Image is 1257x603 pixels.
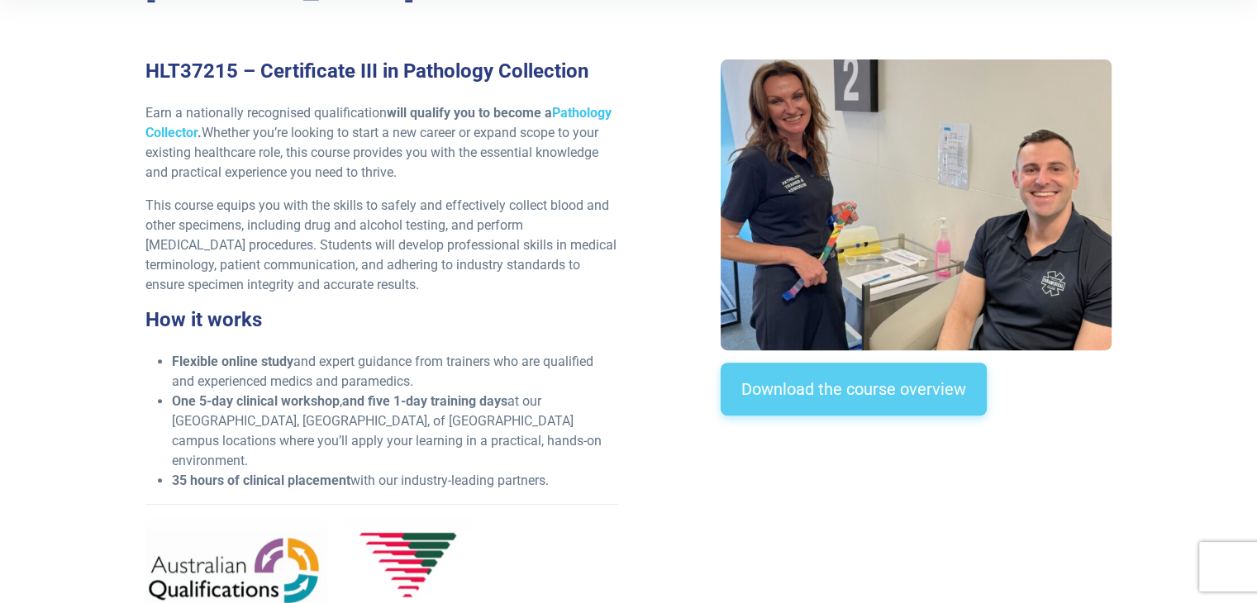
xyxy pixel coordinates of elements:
[145,103,619,183] p: Earn a nationally recognised qualification Whether you’re looking to start a new career or expand...
[721,363,987,415] a: Download the course overview
[145,105,612,140] a: Pathology Collector
[172,392,619,471] li: , at our [GEOGRAPHIC_DATA], [GEOGRAPHIC_DATA], of [GEOGRAPHIC_DATA] campus locations where you’ll...
[145,196,619,295] p: This course equips you with the skills to safely and effectively collect blood and other specimen...
[172,393,340,409] strong: One 5-day clinical workshop
[172,354,293,369] strong: Flexible online study
[342,393,507,409] strong: and five 1-day training days
[172,352,619,392] li: and expert guidance from trainers who are qualified and experienced medics and paramedics.
[172,471,619,491] li: with our industry-leading partners.
[145,105,612,140] strong: will qualify you to become a .
[172,472,350,488] strong: 35 hours of clinical placement
[145,59,619,83] h3: HLT37215 – Certificate III in Pathology Collection
[145,308,619,332] h3: How it works
[721,449,1112,534] iframe: EmbedSocial Universal Widget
